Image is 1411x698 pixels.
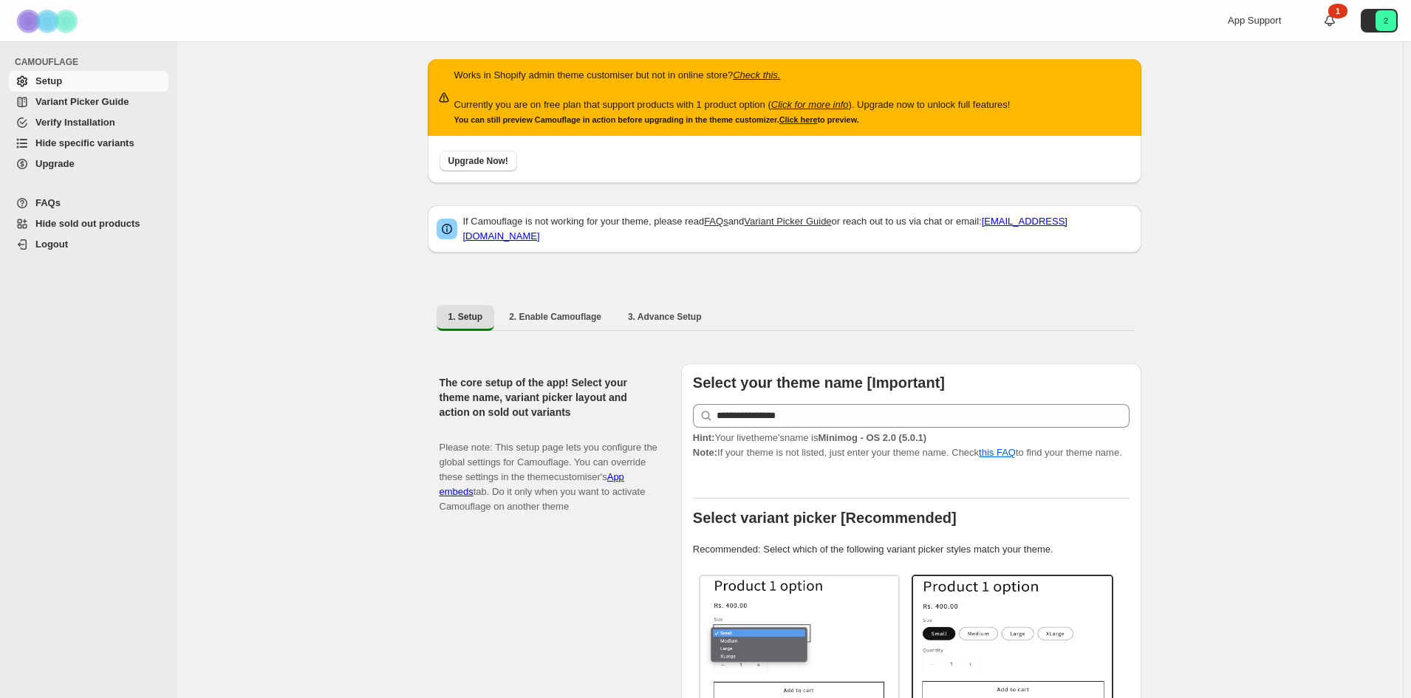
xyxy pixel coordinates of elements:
strong: Minimog - OS 2.0 (5.0.1) [818,432,926,443]
a: Click for more info [771,99,849,110]
div: 1 [1328,4,1347,18]
small: You can still preview Camouflage in action before upgrading in the theme customizer. to preview. [454,115,859,124]
p: Currently you are on free plan that support products with 1 product option ( ). Upgrade now to un... [454,97,1011,112]
span: 2. Enable Camouflage [509,311,601,323]
a: Setup [9,71,168,92]
strong: Hint: [693,432,715,443]
a: Logout [9,234,168,255]
a: 1 [1322,13,1337,28]
text: 2 [1384,16,1388,25]
span: Upgrade [35,158,75,169]
a: this FAQ [979,447,1016,458]
span: Avatar with initials 2 [1376,10,1396,31]
span: Variant Picker Guide [35,96,129,107]
p: If your theme is not listed, just enter your theme name. Check to find your theme name. [693,431,1130,460]
p: Please note: This setup page lets you configure the global settings for Camouflage. You can overr... [440,425,657,514]
span: App Support [1228,15,1281,26]
span: Hide specific variants [35,137,134,148]
a: Hide sold out products [9,213,168,234]
button: Avatar with initials 2 [1361,9,1398,32]
p: If Camouflage is not working for your theme, please read and or reach out to us via chat or email: [463,214,1132,244]
h2: The core setup of the app! Select your theme name, variant picker layout and action on sold out v... [440,375,657,420]
p: Works in Shopify admin theme customiser but not in online store? [454,68,1011,83]
a: Hide specific variants [9,133,168,154]
a: Variant Picker Guide [744,216,831,227]
b: Select variant picker [Recommended] [693,510,957,526]
span: FAQs [35,197,61,208]
span: CAMOUFLAGE [15,56,170,68]
a: Verify Installation [9,112,168,133]
a: Variant Picker Guide [9,92,168,112]
a: FAQs [704,216,728,227]
span: Hide sold out products [35,218,140,229]
b: Select your theme name [Important] [693,374,945,391]
a: Check this. [733,69,780,81]
a: Upgrade [9,154,168,174]
strong: Note: [693,447,717,458]
span: 1. Setup [448,311,483,323]
span: 3. Advance Setup [628,311,702,323]
img: Camouflage [12,1,86,41]
a: Click here [779,115,818,124]
span: Logout [35,239,68,250]
span: Verify Installation [35,117,115,128]
button: Upgrade Now! [440,151,517,171]
span: Setup [35,75,62,86]
span: Your live theme's name is [693,432,926,443]
a: FAQs [9,193,168,213]
span: Upgrade Now! [448,155,508,167]
p: Recommended: Select which of the following variant picker styles match your theme. [693,542,1130,557]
